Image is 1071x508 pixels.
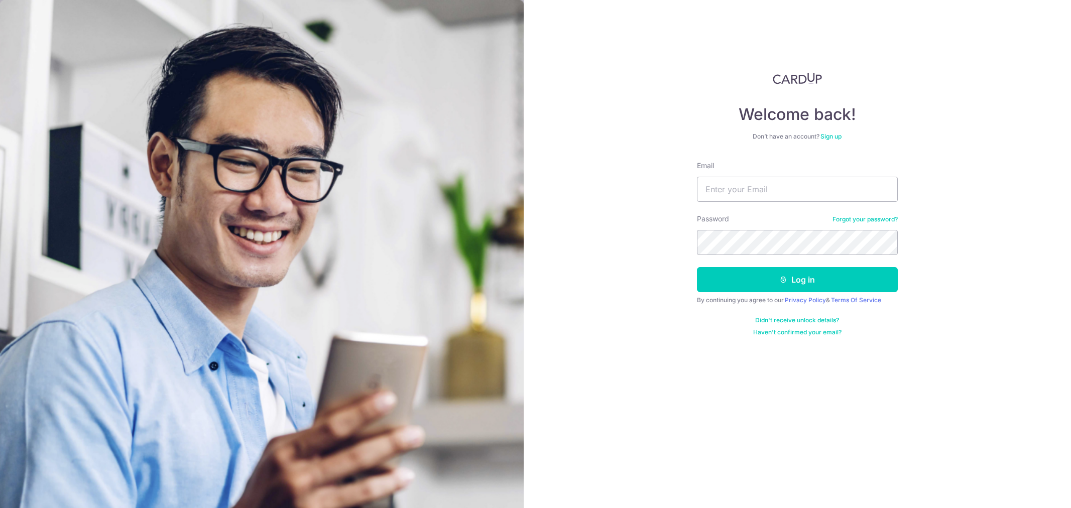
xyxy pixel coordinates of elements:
[697,133,898,141] div: Don’t have an account?
[697,104,898,124] h4: Welcome back!
[753,328,842,336] a: Haven't confirmed your email?
[755,316,839,324] a: Didn't receive unlock details?
[785,296,826,304] a: Privacy Policy
[697,161,714,171] label: Email
[697,296,898,304] div: By continuing you agree to our &
[697,177,898,202] input: Enter your Email
[832,215,898,223] a: Forgot your password?
[831,296,881,304] a: Terms Of Service
[697,214,729,224] label: Password
[773,72,822,84] img: CardUp Logo
[820,133,842,140] a: Sign up
[697,267,898,292] button: Log in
